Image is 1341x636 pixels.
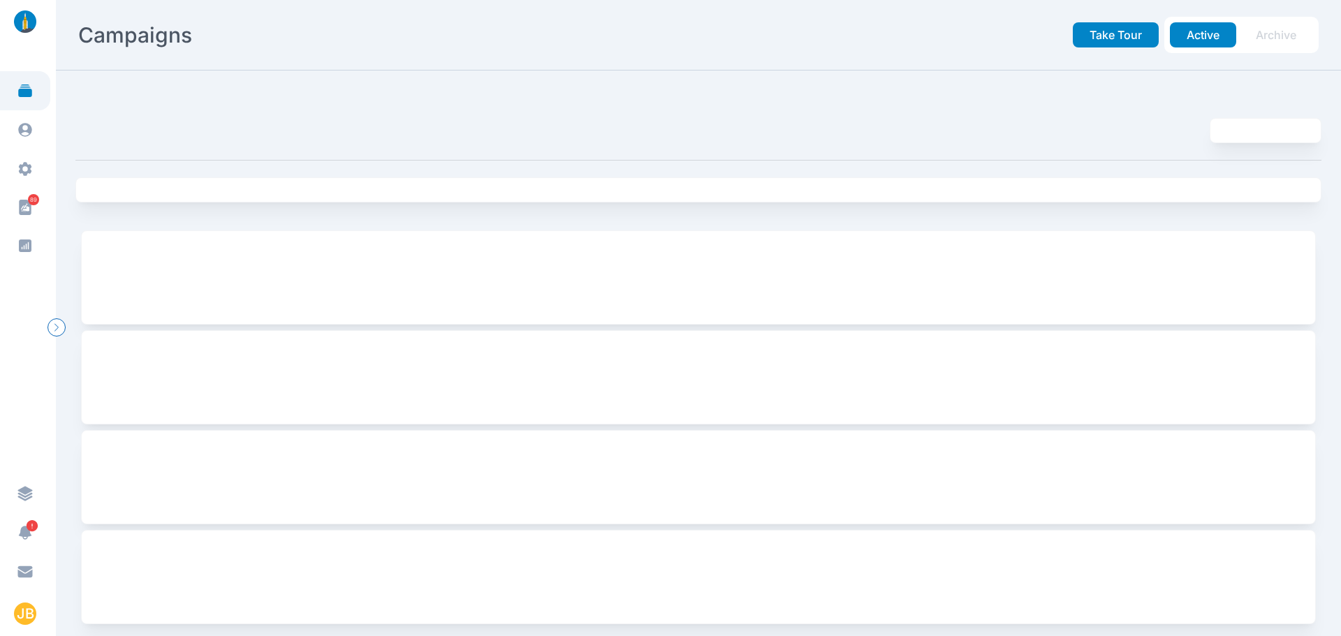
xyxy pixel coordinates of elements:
img: linklaunch_small.2ae18699.png [8,10,42,33]
button: Active [1170,22,1236,47]
button: Take Tour [1073,22,1159,47]
span: 89 [28,194,39,205]
button: Archive [1239,22,1313,47]
h2: Campaigns [78,22,192,47]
